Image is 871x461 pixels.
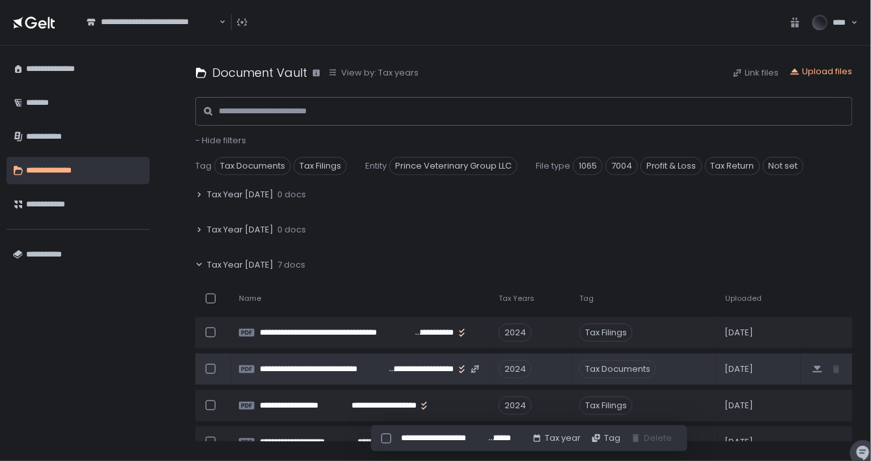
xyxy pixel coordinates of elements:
span: 1065 [573,157,603,175]
span: [DATE] [725,400,754,412]
span: Tax Documents [579,360,656,378]
span: Entity [365,160,387,172]
span: Tag [195,160,212,172]
div: 2024 [499,324,532,342]
span: Name [239,294,261,303]
span: 0 docs [277,189,306,201]
span: Uploaded [725,294,762,303]
span: 0 docs [277,224,306,236]
span: [DATE] [725,436,754,448]
span: Tax Years [499,294,534,303]
span: Tag [579,294,594,303]
span: - Hide filters [195,134,246,147]
span: Not set [763,157,804,175]
h1: Document Vault [212,64,307,81]
span: Prince Veterinary Group LLC [389,157,518,175]
span: Tax Filings [579,324,633,342]
span: Tax Documents [214,157,291,175]
span: [DATE] [725,363,754,375]
button: - Hide filters [195,135,246,147]
span: Tax Year [DATE] [207,224,273,236]
span: Tax Year [DATE] [207,259,273,271]
span: Tax Filings [579,397,633,415]
span: 7004 [605,157,638,175]
button: Tag [591,432,620,444]
div: 2024 [499,397,532,415]
span: [DATE] [725,327,754,339]
input: Search for option [87,28,218,41]
span: 7 docs [277,259,305,271]
button: Upload files [790,66,853,77]
button: View by: Tax years [328,67,419,79]
span: Profit & Loss [641,157,702,175]
div: 2024 [499,360,532,378]
span: Tax Return [705,157,760,175]
span: Tax Year [DATE] [207,189,273,201]
span: File type [536,160,570,172]
span: Tax Filings [294,157,347,175]
button: Link files [732,67,779,79]
div: Search for option [78,9,226,36]
button: Tax year [532,432,581,444]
